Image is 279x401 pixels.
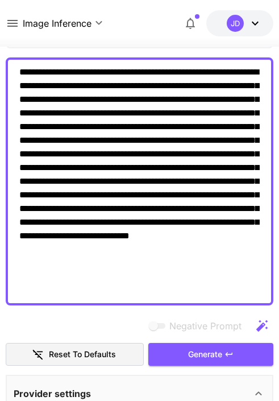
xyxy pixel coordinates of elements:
span: Negative prompts are not compatible with the selected model. [147,319,251,333]
span: Image Inference [23,16,91,30]
span: Negative Prompt [169,319,241,333]
button: $0.05JD [206,10,273,36]
div: JD [227,15,244,32]
button: Generate [148,343,273,366]
span: Generate [188,348,222,362]
p: Provider settings [14,387,91,400]
button: Reset to defaults [6,343,144,366]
